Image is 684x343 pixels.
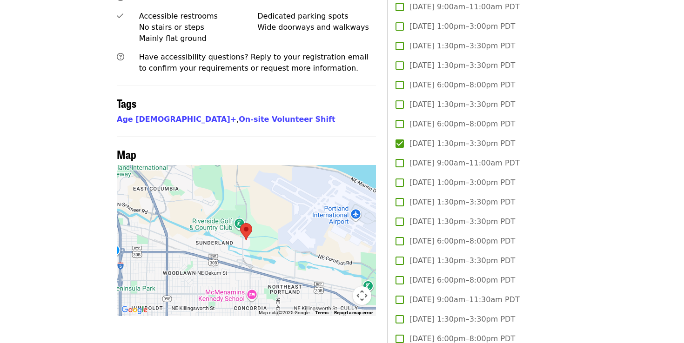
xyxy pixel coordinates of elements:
span: Have accessibility questions? Reply to your registration email to confirm your requirements or re... [139,53,369,73]
span: [DATE] 1:30pm–3:30pm PDT [409,314,515,325]
span: , [117,115,239,124]
span: [DATE] 1:30pm–3:30pm PDT [409,99,515,110]
span: [DATE] 6:00pm–8:00pm PDT [409,79,515,91]
i: check icon [117,12,123,20]
span: [DATE] 9:00am–11:00am PDT [409,1,520,13]
span: [DATE] 1:30pm–3:30pm PDT [409,40,515,52]
span: [DATE] 1:00pm–3:00pm PDT [409,21,515,32]
div: No stairs or steps [139,22,258,33]
span: [DATE] 1:30pm–3:30pm PDT [409,197,515,208]
span: [DATE] 6:00pm–8:00pm PDT [409,119,515,130]
a: On-site Volunteer Shift [239,115,335,124]
span: [DATE] 1:00pm–3:00pm PDT [409,177,515,188]
div: Accessible restrooms [139,11,258,22]
img: Google [119,304,150,316]
span: Tags [117,95,136,111]
button: Map camera controls [353,286,371,305]
span: [DATE] 1:30pm–3:30pm PDT [409,255,515,266]
span: [DATE] 1:30pm–3:30pm PDT [409,60,515,71]
span: [DATE] 1:30pm–3:30pm PDT [409,138,515,149]
div: Wide doorways and walkways [257,22,376,33]
span: [DATE] 9:00am–11:30am PDT [409,294,520,305]
span: [DATE] 9:00am–11:00am PDT [409,158,520,169]
div: Dedicated parking spots [257,11,376,22]
i: question-circle icon [117,53,124,61]
span: [DATE] 6:00pm–8:00pm PDT [409,275,515,286]
span: [DATE] 1:30pm–3:30pm PDT [409,216,515,227]
span: Map data ©2025 Google [259,310,309,315]
div: Mainly flat ground [139,33,258,44]
span: Map [117,146,136,162]
a: Open this area in Google Maps (opens a new window) [119,304,150,316]
a: Age [DEMOGRAPHIC_DATA]+ [117,115,236,124]
a: Terms [315,310,329,315]
span: [DATE] 6:00pm–8:00pm PDT [409,236,515,247]
a: Report a map error [334,310,373,315]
